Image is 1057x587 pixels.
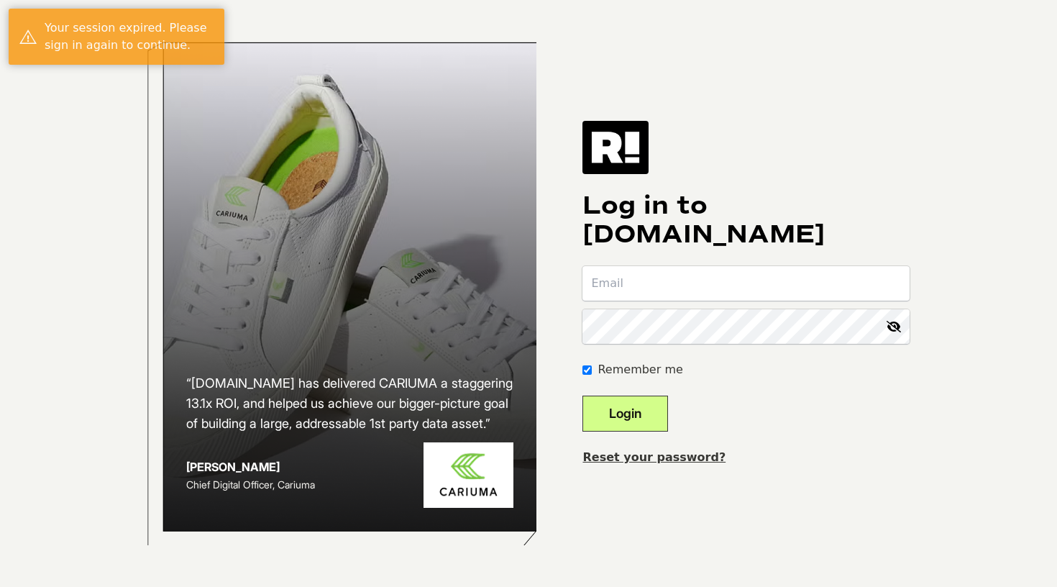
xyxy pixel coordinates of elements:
span: Chief Digital Officer, Cariuma [186,478,315,491]
img: Cariuma [424,442,513,508]
h2: “[DOMAIN_NAME] has delivered CARIUMA a staggering 13.1x ROI, and helped us achieve our bigger-pic... [186,373,514,434]
input: Email [582,266,910,301]
img: Retention.com [582,121,649,174]
a: Reset your password? [582,450,726,464]
h1: Log in to [DOMAIN_NAME] [582,191,910,249]
div: Your session expired. Please sign in again to continue. [45,19,214,54]
label: Remember me [598,361,682,378]
button: Login [582,396,668,432]
strong: [PERSON_NAME] [186,460,280,474]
